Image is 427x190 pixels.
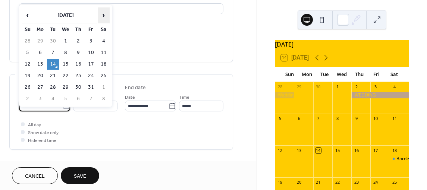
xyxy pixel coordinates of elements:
span: Recurring event [19,159,59,167]
div: 12 [277,148,283,153]
span: Hide end time [28,137,56,145]
td: 25 [98,70,110,81]
td: 7 [85,94,97,104]
td: 10 [85,47,97,58]
td: 3 [34,94,46,104]
div: 25 [392,180,398,185]
div: 23 [354,180,359,185]
td: 8 [98,94,110,104]
div: Wedding [275,92,294,98]
td: 15 [60,59,72,70]
div: 9 [354,116,359,121]
div: 30 [315,84,321,90]
td: 4 [98,36,110,47]
div: 14 [315,148,321,153]
th: [DATE] [34,7,97,23]
span: Cancel [25,172,45,180]
div: 16 [354,148,359,153]
td: 29 [60,82,72,93]
td: 2 [22,94,34,104]
div: 4 [392,84,398,90]
td: 9 [72,47,84,58]
span: Show date only [28,129,59,137]
td: 31 [85,82,97,93]
button: Save [61,167,99,184]
td: 19 [22,70,34,81]
div: 3 [373,84,378,90]
th: Tu [47,24,59,35]
td: 23 [72,70,84,81]
div: 6 [296,116,302,121]
div: Wed [333,67,351,82]
div: 5 [277,116,283,121]
td: 13 [34,59,46,70]
div: 21 [315,180,321,185]
th: Mo [34,24,46,35]
td: 16 [72,59,84,70]
td: 21 [47,70,59,81]
span: All day [28,121,41,129]
th: Su [22,24,34,35]
button: Cancel [12,167,58,184]
td: 30 [47,36,59,47]
div: Borderline [390,156,409,162]
div: Mon [298,67,316,82]
td: 1 [98,82,110,93]
span: ‹ [22,8,33,23]
td: 5 [22,47,34,58]
td: 18 [98,59,110,70]
div: 13 [296,148,302,153]
td: 12 [22,59,34,70]
td: 28 [22,36,34,47]
div: 2 [354,84,359,90]
div: 29 [296,84,302,90]
div: 15 [335,148,340,153]
div: 22 [335,180,340,185]
td: 28 [47,82,59,93]
td: 8 [60,47,72,58]
td: 29 [34,36,46,47]
td: 2 [72,36,84,47]
div: Thu [351,67,368,82]
div: 10 [373,116,378,121]
td: 3 [85,36,97,47]
div: Borderline [396,156,418,162]
div: 24 [373,180,378,185]
td: 27 [34,82,46,93]
div: WEDDING [351,92,409,98]
td: 20 [34,70,46,81]
div: Fri [368,67,386,82]
div: 1 [335,84,340,90]
span: › [98,8,109,23]
div: 28 [277,84,283,90]
td: 17 [85,59,97,70]
th: Th [72,24,84,35]
td: 7 [47,47,59,58]
div: 20 [296,180,302,185]
td: 1 [60,36,72,47]
div: Sat [385,67,403,82]
th: Sa [98,24,110,35]
th: We [60,24,72,35]
div: 19 [277,180,283,185]
span: Save [74,172,86,180]
td: 14 [47,59,59,70]
td: 4 [47,94,59,104]
div: [DATE] [275,40,409,49]
td: 26 [22,82,34,93]
span: Time [179,94,189,101]
td: 30 [72,82,84,93]
div: 17 [373,148,378,153]
span: Date [125,94,135,101]
td: 24 [85,70,97,81]
td: 6 [72,94,84,104]
div: Tue [315,67,333,82]
div: 8 [335,116,340,121]
div: 18 [392,148,398,153]
th: Fr [85,24,97,35]
td: 6 [34,47,46,58]
div: 7 [315,116,321,121]
td: 11 [98,47,110,58]
div: Sun [281,67,298,82]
